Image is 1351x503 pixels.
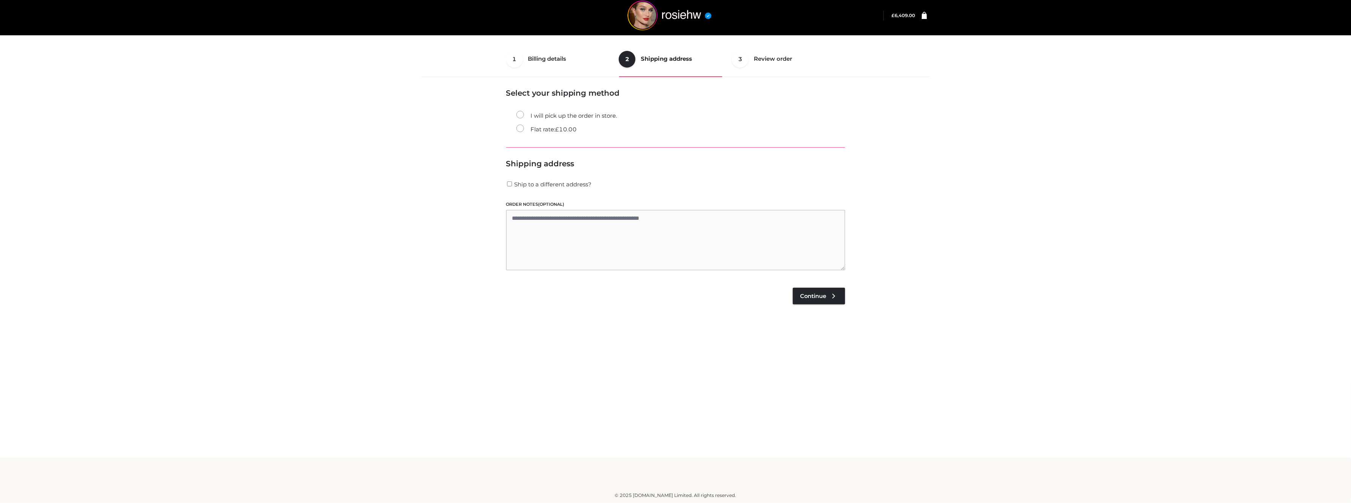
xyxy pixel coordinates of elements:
[538,202,565,207] span: (optional)
[506,159,845,168] h3: Shipping address
[793,288,845,304] a: Continue
[506,201,845,208] label: Order notes
[516,125,577,134] label: Flat rate:
[424,492,927,499] div: © 2025 [DOMAIN_NAME] Limited. All rights reserved.
[506,181,513,186] input: Ship to a different address?
[800,293,827,300] span: Continue
[506,88,845,98] h3: Select your shipping method
[515,181,592,188] span: Ship to a different address?
[613,0,726,30] img: rosiehw
[892,13,895,18] span: £
[555,126,577,133] bdi: 10.00
[892,13,915,18] a: £6,409.00
[892,13,915,18] bdi: 6,409.00
[555,126,559,133] span: £
[516,111,617,121] label: I will pick up the order in store.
